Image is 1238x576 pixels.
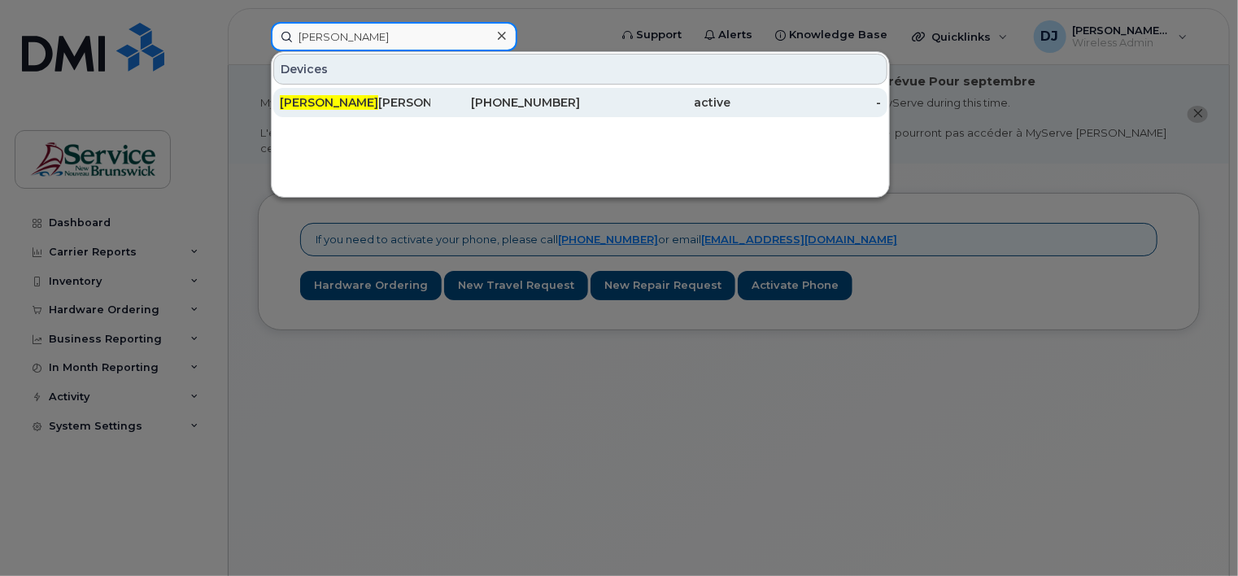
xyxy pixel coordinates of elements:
a: [PERSON_NAME][PERSON_NAME][PHONE_NUMBER]active- [273,88,887,117]
span: [PERSON_NAME] [280,95,378,110]
div: Devices [273,54,887,85]
div: - [730,94,881,111]
div: active [581,94,731,111]
div: [PHONE_NUMBER] [430,94,581,111]
div: [PERSON_NAME] [280,94,430,111]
